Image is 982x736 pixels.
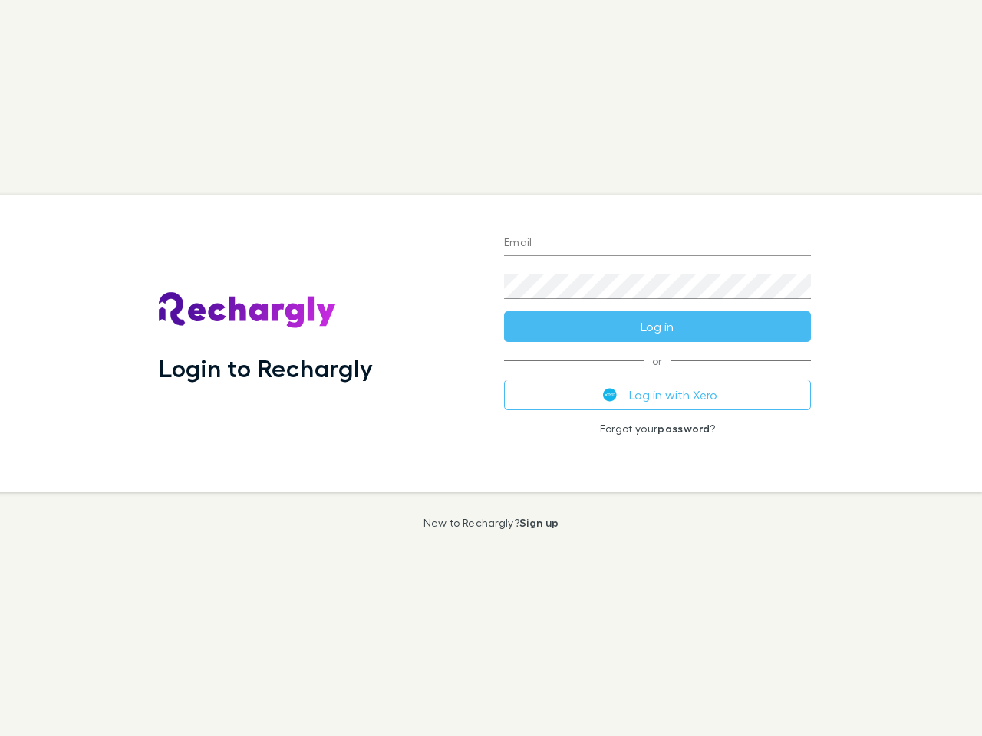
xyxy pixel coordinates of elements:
p: New to Rechargly? [423,517,559,529]
img: Xero's logo [603,388,617,402]
p: Forgot your ? [504,422,811,435]
img: Rechargly's Logo [159,292,337,329]
button: Log in with Xero [504,379,811,410]
button: Log in [504,311,811,342]
a: password [657,422,710,435]
a: Sign up [519,516,559,529]
h1: Login to Rechargly [159,353,373,383]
